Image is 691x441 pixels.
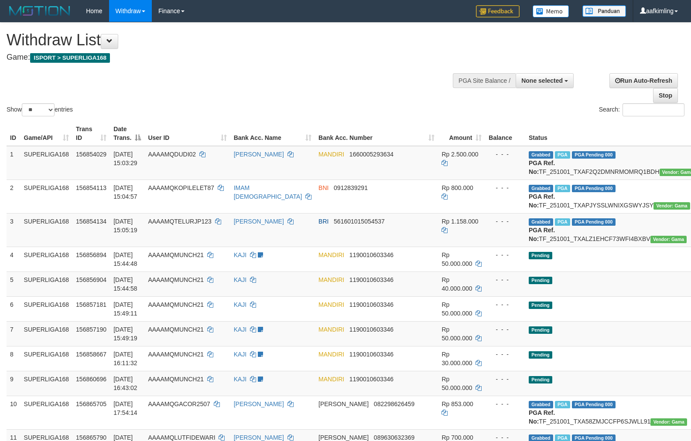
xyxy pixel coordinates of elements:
span: ISPORT > SUPERLIGA168 [30,53,110,63]
span: 156856894 [76,251,106,258]
th: Bank Acc. Number: activate to sort column ascending [315,121,438,146]
span: [DATE] 16:43:02 [113,376,137,391]
span: AAAAMQMUNCH21 [148,251,204,258]
span: Rp 2.500.000 [441,151,478,158]
span: Marked by aafsoycanthlai [555,151,570,159]
td: SUPERLIGA168 [21,146,73,180]
a: KAJI [234,376,247,383]
span: Rp 50.000.000 [441,326,472,342]
td: 6 [7,296,21,321]
span: Pending [529,252,552,259]
span: Pending [529,376,552,383]
img: Feedback.jpg [476,5,520,17]
span: Copy 1190010603346 to clipboard [349,301,393,308]
th: ID [7,121,21,146]
span: AAAAMQDUDI02 [148,151,196,158]
td: 10 [7,396,21,429]
td: SUPERLIGA168 [21,321,73,346]
span: MANDIRI [318,301,344,308]
div: - - - [489,375,522,383]
label: Search: [599,103,684,116]
a: [PERSON_NAME] [234,218,284,225]
span: Copy 1190010603346 to clipboard [349,376,393,383]
a: IMAM [DEMOGRAPHIC_DATA] [234,184,302,200]
span: Grabbed [529,218,553,226]
span: Pending [529,302,552,309]
td: 8 [7,346,21,371]
label: Show entries [7,103,73,116]
td: SUPERLIGA168 [21,346,73,371]
div: - - - [489,350,522,359]
a: [PERSON_NAME] [234,434,284,441]
span: 156865705 [76,400,106,407]
span: [DATE] 15:04:57 [113,184,137,200]
span: 156857181 [76,301,106,308]
td: 9 [7,371,21,396]
img: Button%20Memo.svg [533,5,569,17]
span: AAAAMQGACOR2507 [148,400,210,407]
td: SUPERLIGA168 [21,371,73,396]
td: SUPERLIGA168 [21,213,73,247]
span: [DATE] 16:11:32 [113,351,137,366]
span: [DATE] 15:49:19 [113,326,137,342]
span: PGA Pending [572,401,616,408]
span: AAAAMQMUNCH21 [148,301,204,308]
th: Amount: activate to sort column ascending [438,121,485,146]
th: User ID: activate to sort column ascending [144,121,230,146]
td: 1 [7,146,21,180]
span: MANDIRI [318,276,344,283]
span: Rp 1.158.000 [441,218,478,225]
span: Copy 1190010603346 to clipboard [349,351,393,358]
a: [PERSON_NAME] [234,400,284,407]
span: Vendor URL: https://trx31.1velocity.biz [650,236,687,243]
span: Copy 1190010603346 to clipboard [349,251,393,258]
button: None selected [516,73,574,88]
div: - - - [489,183,522,192]
input: Search: [623,103,684,116]
td: SUPERLIGA168 [21,180,73,213]
a: Stop [653,88,678,103]
div: PGA Site Balance / [453,73,516,88]
span: Copy 1190010603346 to clipboard [349,276,393,283]
span: Copy 1190010603346 to clipboard [349,326,393,333]
span: AAAAMQMUNCH21 [148,351,204,358]
div: - - - [489,400,522,408]
span: 156854113 [76,184,106,191]
div: - - - [489,251,522,259]
span: PGA Pending [572,151,616,159]
img: panduan.png [582,5,626,17]
span: Copy 082298626459 to clipboard [374,400,414,407]
span: Rp 50.000.000 [441,376,472,391]
td: SUPERLIGA168 [21,396,73,429]
span: Marked by aafchhiseyha [555,185,570,192]
a: [PERSON_NAME] [234,151,284,158]
span: [DATE] 15:03:29 [113,151,137,166]
span: Copy 089630632369 to clipboard [374,434,414,441]
span: BNI [318,184,328,191]
span: Rp 30.000.000 [441,351,472,366]
span: 156857190 [76,326,106,333]
a: KAJI [234,301,247,308]
span: AAAAMQLUTFIDEWARI [148,434,215,441]
a: KAJI [234,326,247,333]
span: Copy 561601015054537 to clipboard [334,218,385,225]
span: BRI [318,218,328,225]
span: Pending [529,326,552,334]
span: AAAAMQMUNCH21 [148,276,204,283]
span: 156856904 [76,276,106,283]
span: Copy 1660005293634 to clipboard [349,151,393,158]
th: Trans ID: activate to sort column ascending [72,121,110,146]
td: 4 [7,247,21,271]
span: AAAAMQMUNCH21 [148,326,204,333]
b: PGA Ref. No: [529,409,555,425]
span: Marked by aafheankoy [555,401,570,408]
span: MANDIRI [318,326,344,333]
th: Balance [485,121,525,146]
th: Game/API: activate to sort column ascending [21,121,73,146]
span: [DATE] 17:54:14 [113,400,137,416]
div: - - - [489,217,522,226]
td: SUPERLIGA168 [21,271,73,296]
td: SUPERLIGA168 [21,247,73,271]
td: 3 [7,213,21,247]
td: 2 [7,180,21,213]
